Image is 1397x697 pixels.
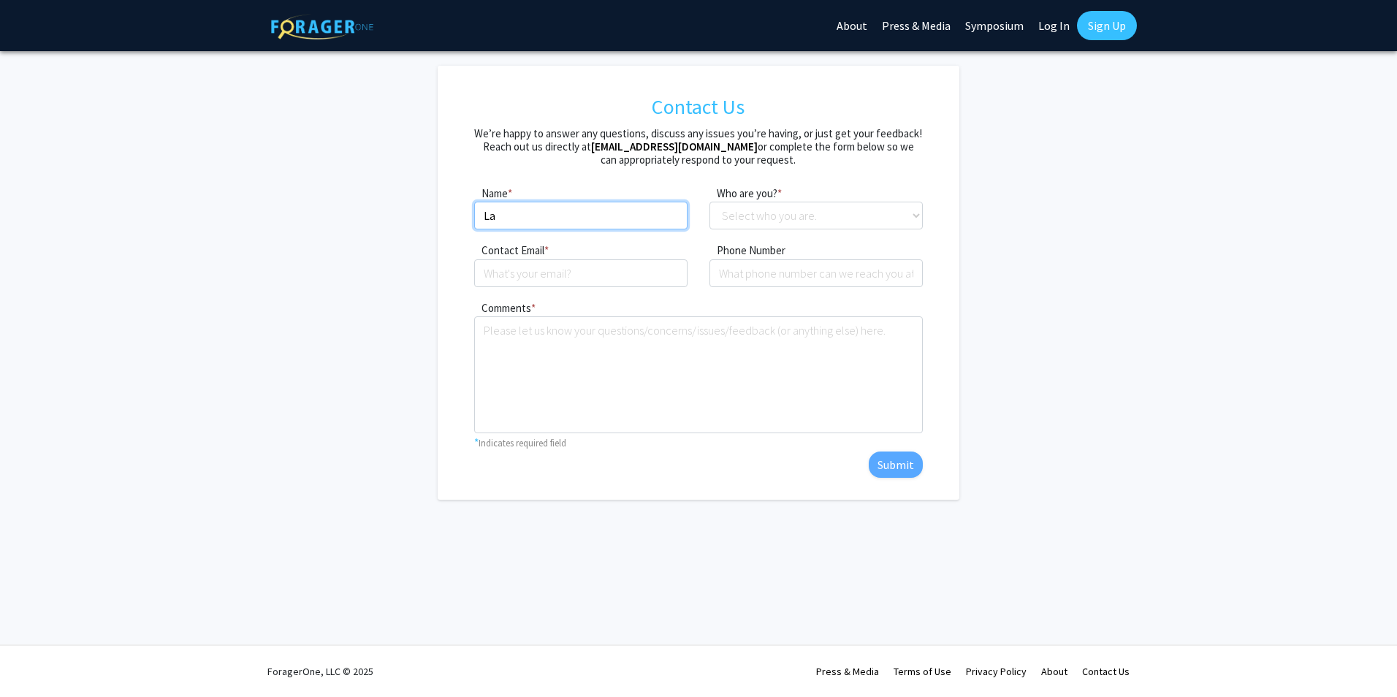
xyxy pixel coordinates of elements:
a: Terms of Use [894,665,951,678]
div: ForagerOne, LLC © 2025 [267,646,373,697]
small: Indicates required field [479,437,566,449]
label: Contact Email [474,243,544,259]
label: Phone Number [709,243,785,259]
a: [EMAIL_ADDRESS][DOMAIN_NAME] [591,140,758,153]
input: What phone number can we reach you at? [709,259,923,287]
label: Who are you? [709,186,777,202]
h1: Contact Us [474,88,922,127]
a: Privacy Policy [966,665,1027,678]
a: Press & Media [816,665,879,678]
img: ForagerOne Logo [271,14,373,39]
input: What's your full name? [474,202,688,229]
input: What's your email? [474,259,688,287]
label: Comments [474,300,531,317]
button: Submit [869,452,923,478]
h5: We’re happy to answer any questions, discuss any issues you’re having, or just get your feedback!... [474,127,922,167]
a: Contact Us [1082,665,1130,678]
label: Name [474,186,508,202]
iframe: Chat [11,631,62,686]
a: Sign Up [1077,11,1137,40]
a: About [1041,665,1067,678]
